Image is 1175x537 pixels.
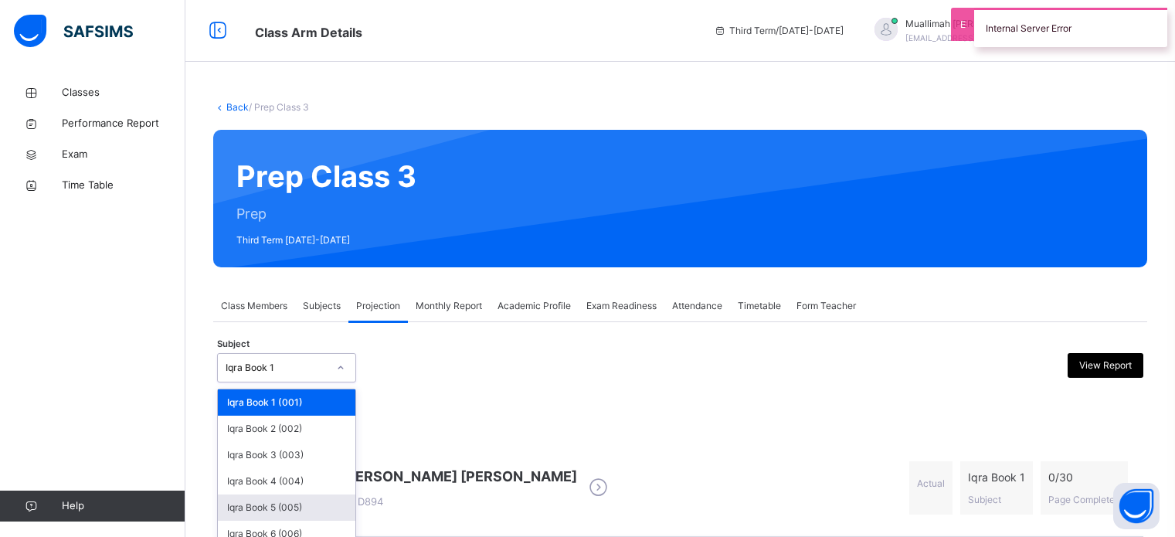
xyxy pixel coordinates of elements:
span: Class Arm Details [255,25,362,40]
a: Back [226,101,249,113]
div: Iqra Book 1 [226,361,328,375]
button: Open asap [1113,483,1160,529]
span: Monthly Report [416,299,482,313]
span: Performance Report [62,116,185,131]
div: Iqra Book 3 (003) [218,442,355,468]
div: Iqra Book 1 (001) [218,389,355,416]
span: Exam [62,147,185,162]
div: Muallimah SabrinaMohammad [859,17,1138,45]
div: Internal Server Error [974,8,1167,47]
span: Exam Readiness [586,299,657,313]
div: Iqra Book 5 (005) [218,495,355,521]
span: Classes [62,85,185,100]
span: Time Table [62,178,185,193]
span: Subject [217,338,250,351]
span: Attendance [672,299,722,313]
span: Muallimah [PERSON_NAME] [PERSON_NAME] [905,17,1105,31]
span: [PERSON_NAME] [PERSON_NAME] [341,466,577,487]
span: Form Teacher [796,299,856,313]
span: Iqra Book 1 [968,469,1025,485]
span: 0 / 30 [1048,469,1120,485]
span: Help [62,498,185,514]
span: [EMAIL_ADDRESS][DOMAIN_NAME] [905,33,1042,42]
span: Subject [968,494,1001,505]
span: Class Members [221,299,287,313]
img: safsims [14,15,133,47]
span: Page Completed [1048,494,1120,505]
div: Iqra Book 4 (004) [218,468,355,495]
span: View Report [1079,359,1132,372]
span: session/term information [714,24,844,38]
span: Actual [917,478,945,489]
div: Iqra Book 2 (002) [218,416,355,442]
span: Academic Profile [498,299,571,313]
span: / Prep Class 3 [249,101,309,113]
span: Timetable [738,299,781,313]
span: Subjects [303,299,341,313]
span: D894 [341,495,383,508]
span: Projection [356,299,400,313]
